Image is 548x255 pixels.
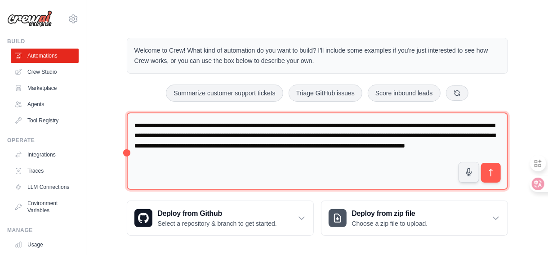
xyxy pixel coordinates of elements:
[11,97,79,112] a: Agents
[368,85,441,102] button: Score inbound leads
[11,148,79,162] a: Integrations
[352,219,428,228] p: Choose a zip file to upload.
[11,113,79,128] a: Tool Registry
[352,208,428,219] h3: Deploy from zip file
[11,196,79,218] a: Environment Variables
[7,137,79,144] div: Operate
[7,10,52,27] img: Logo
[166,85,283,102] button: Summarize customer support tickets
[11,81,79,95] a: Marketplace
[11,237,79,252] a: Usage
[158,208,277,219] h3: Deploy from Github
[11,65,79,79] a: Crew Studio
[11,164,79,178] a: Traces
[7,38,79,45] div: Build
[158,219,277,228] p: Select a repository & branch to get started.
[11,49,79,63] a: Automations
[11,180,79,194] a: LLM Connections
[289,85,362,102] button: Triage GitHub issues
[7,227,79,234] div: Manage
[134,45,500,66] p: Welcome to Crew! What kind of automation do you want to build? I'll include some examples if you'...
